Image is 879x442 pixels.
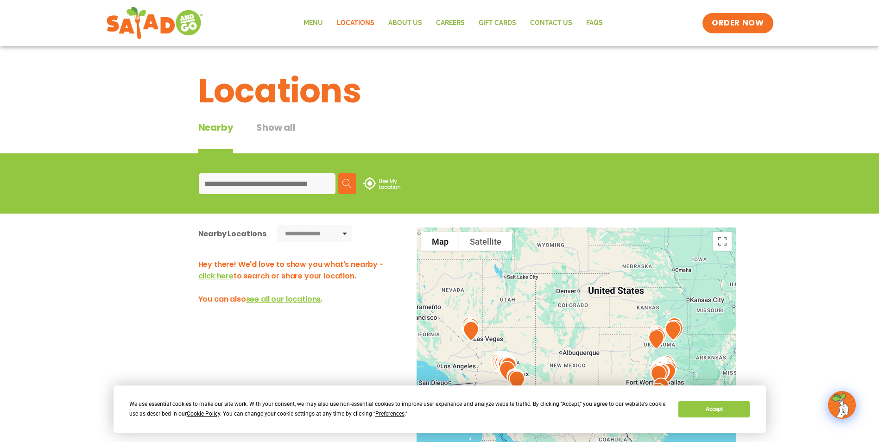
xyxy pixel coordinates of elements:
nav: Menu [297,13,610,34]
div: Tabbed content [198,120,319,153]
img: search.svg [342,179,352,188]
span: Preferences [375,410,405,417]
button: Toggle fullscreen view [713,232,732,251]
span: Cookie Policy [187,410,220,417]
a: Locations [330,13,381,34]
div: We use essential cookies to make our site work. With your consent, we may also use non-essential ... [129,399,667,419]
a: Careers [429,13,472,34]
button: Show all [256,120,295,153]
a: GIFT CARDS [472,13,523,34]
button: Show satellite imagery [459,232,512,251]
img: wpChatIcon [829,392,855,418]
span: see all our locations [246,294,321,304]
h1: Locations [198,66,681,116]
h3: Hey there! We'd love to show you what's nearby - to search or share your location. You can also . [198,259,398,305]
a: FAQs [579,13,610,34]
button: Accept [678,401,750,417]
div: Nearby Locations [198,228,266,240]
img: use-location.svg [363,177,400,190]
span: click here [198,271,234,281]
a: Contact Us [523,13,579,34]
img: new-SAG-logo-768×292 [106,5,204,42]
a: About Us [381,13,429,34]
a: Menu [297,13,330,34]
a: ORDER NOW [702,13,773,33]
button: Show street map [421,232,459,251]
span: ORDER NOW [712,18,764,29]
div: Nearby [198,120,234,153]
div: Cookie Consent Prompt [114,385,766,433]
